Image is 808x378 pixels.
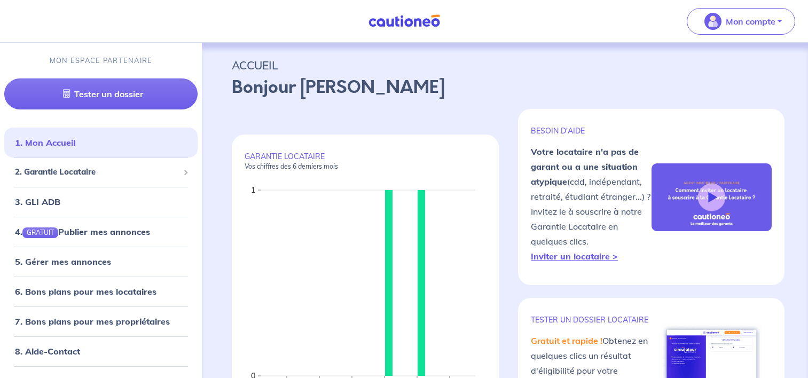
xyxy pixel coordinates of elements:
img: video-gli-new-none.jpg [652,163,772,231]
button: illu_account_valid_menu.svgMon compte [687,8,795,35]
div: 5. Gérer mes annonces [4,251,198,272]
a: Inviter un locataire > [531,251,618,262]
div: 8. Aide-Contact [4,341,198,362]
a: 7. Bons plans pour mes propriétaires [15,316,170,327]
text: 1 [251,185,255,195]
p: GARANTIE LOCATAIRE [245,152,486,171]
p: TESTER un dossier locataire [531,315,651,325]
div: 1. Mon Accueil [4,132,198,153]
a: 4.GRATUITPublier mes annonces [15,226,150,237]
em: Vos chiffres des 6 derniers mois [245,162,338,170]
p: Mon compte [726,15,775,28]
img: illu_account_valid_menu.svg [704,13,721,30]
a: Tester un dossier [4,78,198,109]
p: BESOIN D'AIDE [531,126,651,136]
p: (cdd, indépendant, retraité, étudiant étranger...) ? Invitez le à souscrire à notre Garantie Loca... [531,144,651,264]
div: 4.GRATUITPublier mes annonces [4,221,198,242]
img: Cautioneo [364,14,444,28]
div: 2. Garantie Locataire [4,162,198,183]
p: MON ESPACE PARTENAIRE [50,56,153,66]
div: 6. Bons plans pour mes locataires [4,281,198,302]
em: Gratuit et rapide ! [531,335,602,346]
a: 8. Aide-Contact [15,346,80,357]
strong: Votre locataire n'a pas de garant ou a une situation atypique [531,146,639,187]
p: Bonjour [PERSON_NAME] [232,75,778,100]
a: 3. GLI ADB [15,196,60,207]
span: 2. Garantie Locataire [15,166,179,178]
a: 5. Gérer mes annonces [15,256,111,267]
a: 6. Bons plans pour mes locataires [15,286,156,297]
p: ACCUEIL [232,56,778,75]
a: 1. Mon Accueil [15,137,75,148]
div: 7. Bons plans pour mes propriétaires [4,311,198,332]
div: 3. GLI ADB [4,191,198,212]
